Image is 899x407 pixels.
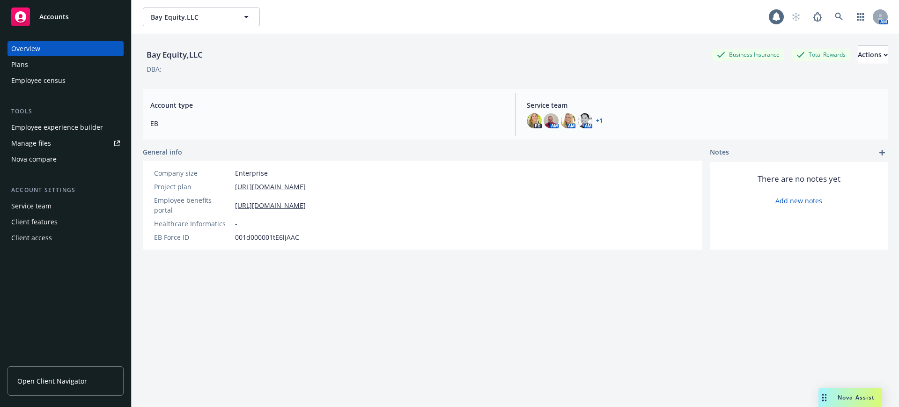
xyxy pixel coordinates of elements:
span: Open Client Navigator [17,376,87,386]
div: Employee benefits portal [154,195,231,215]
div: Actions [858,46,888,64]
a: add [877,147,888,158]
span: Enterprise [235,168,268,178]
img: photo [544,113,559,128]
button: Bay Equity,LLC [143,7,260,26]
img: photo [560,113,575,128]
div: Manage files [11,136,51,151]
img: photo [527,113,542,128]
a: +1 [596,118,603,124]
span: - [235,219,237,229]
div: Service team [11,199,52,214]
span: Account type [150,100,504,110]
span: Bay Equity,LLC [151,12,232,22]
span: Accounts [39,13,69,21]
span: Nova Assist [838,393,875,401]
button: Actions [858,45,888,64]
a: Start snowing [787,7,805,26]
div: Plans [11,57,28,72]
div: Client access [11,230,52,245]
div: Account settings [7,185,124,195]
a: Client features [7,215,124,229]
div: Company size [154,168,231,178]
span: Notes [710,147,729,158]
button: Nova Assist [818,388,882,407]
a: [URL][DOMAIN_NAME] [235,200,306,210]
div: Total Rewards [792,49,850,60]
div: Healthcare Informatics [154,219,231,229]
div: EB Force ID [154,232,231,242]
a: Employee census [7,73,124,88]
div: Project plan [154,182,231,192]
a: Nova compare [7,152,124,167]
div: Bay Equity,LLC [143,49,206,61]
span: General info [143,147,182,157]
div: Client features [11,215,58,229]
a: Client access [7,230,124,245]
a: Report a Bug [808,7,827,26]
div: Business Insurance [712,49,784,60]
a: Plans [7,57,124,72]
div: Overview [11,41,40,56]
div: Employee census [11,73,66,88]
a: Overview [7,41,124,56]
a: Search [830,7,848,26]
span: 001d000001tE6ljAAC [235,232,299,242]
a: Add new notes [775,196,822,206]
span: Service team [527,100,880,110]
div: DBA: - [147,64,164,74]
a: Service team [7,199,124,214]
div: Drag to move [818,388,830,407]
div: Nova compare [11,152,57,167]
img: photo [577,113,592,128]
span: EB [150,118,504,128]
a: [URL][DOMAIN_NAME] [235,182,306,192]
a: Employee experience builder [7,120,124,135]
a: Accounts [7,4,124,30]
div: Employee experience builder [11,120,103,135]
a: Manage files [7,136,124,151]
div: Tools [7,107,124,116]
span: There are no notes yet [758,173,840,185]
a: Switch app [851,7,870,26]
